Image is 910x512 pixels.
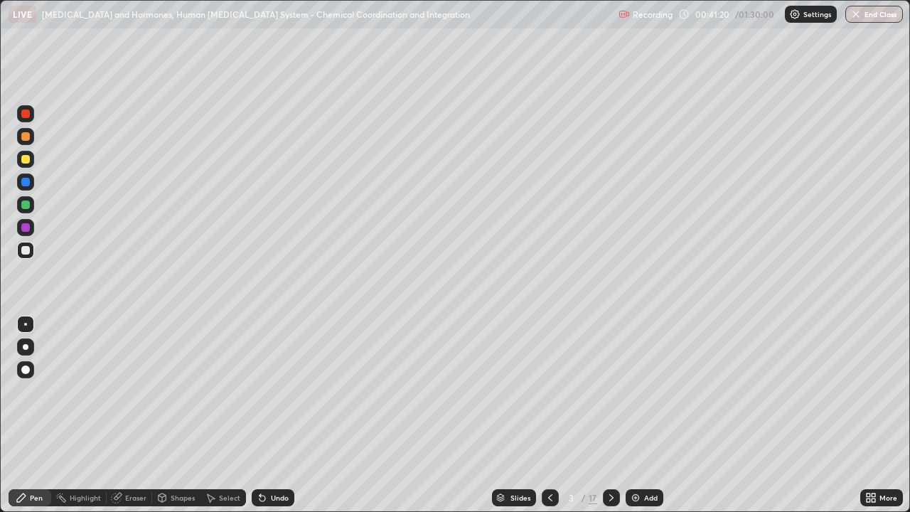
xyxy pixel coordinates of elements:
img: class-settings-icons [789,9,801,20]
div: Eraser [125,494,146,501]
div: Undo [271,494,289,501]
div: Add [644,494,658,501]
div: More [879,494,897,501]
p: Recording [633,9,673,20]
div: 3 [564,494,579,502]
img: add-slide-button [630,492,641,503]
div: Highlight [70,494,101,501]
button: End Class [845,6,903,23]
div: / [582,494,586,502]
p: [MEDICAL_DATA] and Hormones, Human [MEDICAL_DATA] System - Chemical Coordination and Integration [42,9,470,20]
div: Select [219,494,240,501]
img: recording.375f2c34.svg [619,9,630,20]
div: Slides [510,494,530,501]
p: Settings [803,11,831,18]
div: Pen [30,494,43,501]
img: end-class-cross [850,9,862,20]
p: LIVE [13,9,32,20]
div: Shapes [171,494,195,501]
div: 17 [589,491,597,504]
